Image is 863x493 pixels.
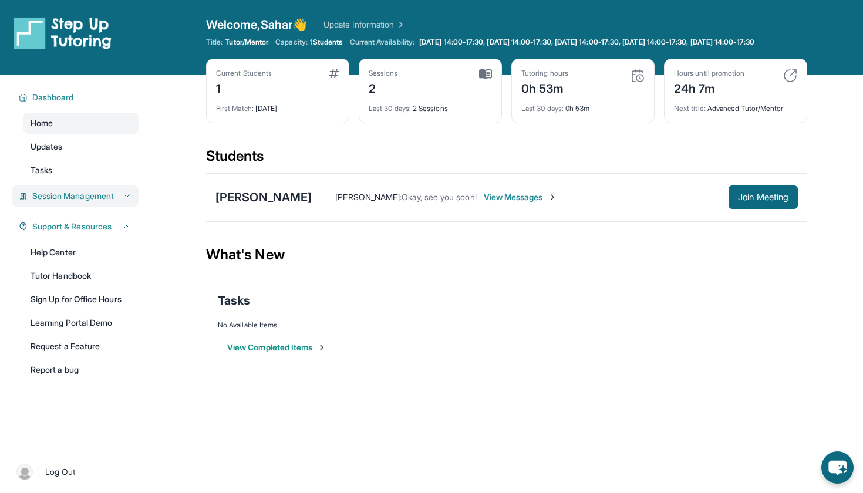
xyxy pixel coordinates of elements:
img: card [329,69,339,78]
span: Log Out [45,466,76,478]
div: 24h 7m [674,78,744,97]
a: Report a bug [23,359,139,380]
button: Dashboard [28,92,132,103]
span: Dashboard [32,92,74,103]
span: Session Management [32,190,114,202]
a: Home [23,113,139,134]
div: Advanced Tutor/Mentor [674,97,797,113]
span: Home [31,117,53,129]
a: Tutor Handbook [23,265,139,286]
a: Request a Feature [23,336,139,357]
a: Learning Portal Demo [23,312,139,333]
span: 1 Students [310,38,343,47]
span: Welcome, Sahar 👋 [206,16,307,33]
button: Join Meeting [729,185,798,209]
div: 1 [216,78,272,97]
span: Capacity: [275,38,308,47]
div: What's New [206,229,807,281]
div: [PERSON_NAME] [215,189,312,205]
a: |Log Out [12,459,139,485]
span: Tasks [31,164,52,176]
span: Tasks [218,292,250,309]
span: Next title : [674,104,706,113]
span: Support & Resources [32,221,112,232]
button: View Completed Items [227,342,326,353]
img: Chevron Right [394,19,406,31]
a: Help Center [23,242,139,263]
button: Support & Resources [28,221,132,232]
div: Hours until promotion [674,69,744,78]
div: No Available Items [218,320,795,330]
img: user-img [16,464,33,480]
img: Chevron-Right [548,193,557,202]
span: First Match : [216,104,254,113]
div: 0h 53m [521,97,645,113]
img: logo [14,16,112,49]
button: Session Management [28,190,132,202]
div: Students [206,147,807,173]
a: Sign Up for Office Hours [23,289,139,310]
span: Last 30 days : [369,104,411,113]
span: Join Meeting [738,194,788,201]
div: 2 [369,78,398,97]
a: Tasks [23,160,139,181]
img: card [631,69,645,83]
a: [DATE] 14:00-17:30, [DATE] 14:00-17:30, [DATE] 14:00-17:30, [DATE] 14:00-17:30, [DATE] 14:00-17:30 [417,38,757,47]
span: Okay, see you soon! [402,192,476,202]
span: [PERSON_NAME] : [335,192,402,202]
span: Title: [206,38,223,47]
div: 2 Sessions [369,97,492,113]
div: Sessions [369,69,398,78]
span: Tutor/Mentor [225,38,268,47]
div: [DATE] [216,97,339,113]
img: card [783,69,797,83]
span: Last 30 days : [521,104,564,113]
a: Updates [23,136,139,157]
div: Current Students [216,69,272,78]
span: Updates [31,141,63,153]
span: | [38,465,41,479]
span: Current Availability: [350,38,414,47]
span: [DATE] 14:00-17:30, [DATE] 14:00-17:30, [DATE] 14:00-17:30, [DATE] 14:00-17:30, [DATE] 14:00-17:30 [419,38,754,47]
div: 0h 53m [521,78,568,97]
a: Update Information [323,19,406,31]
div: Tutoring hours [521,69,568,78]
button: chat-button [821,451,854,484]
span: View Messages [484,191,557,203]
img: card [479,69,492,79]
